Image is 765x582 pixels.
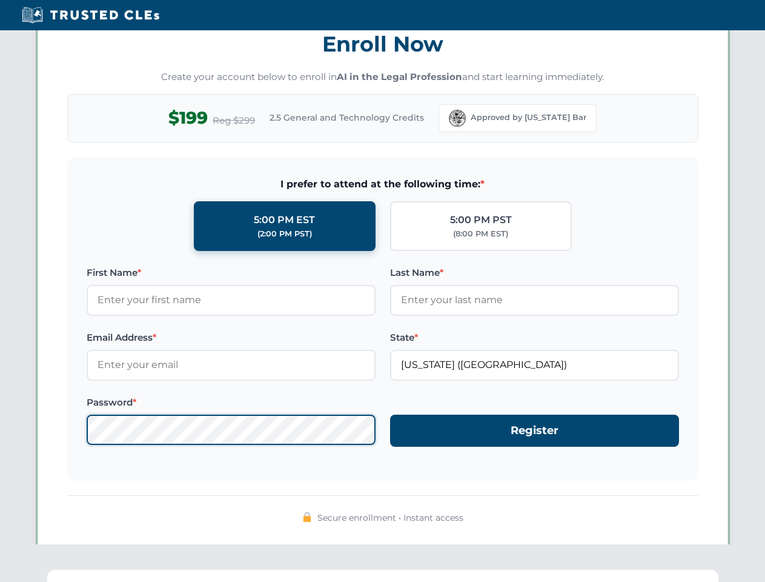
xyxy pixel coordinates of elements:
[390,350,679,380] input: Florida (FL)
[471,112,586,124] span: Approved by [US_STATE] Bar
[390,330,679,345] label: State
[87,395,376,410] label: Password
[390,285,679,315] input: Enter your last name
[450,212,512,228] div: 5:00 PM PST
[87,285,376,315] input: Enter your first name
[317,511,463,524] span: Secure enrollment • Instant access
[87,176,679,192] span: I prefer to attend at the following time:
[213,113,255,128] span: Reg $299
[449,110,466,127] img: Florida Bar
[257,228,312,240] div: (2:00 PM PST)
[67,70,698,84] p: Create your account below to enroll in and start learning immediately.
[168,104,208,132] span: $199
[18,6,163,24] img: Trusted CLEs
[87,266,376,280] label: First Name
[87,350,376,380] input: Enter your email
[87,330,376,345] label: Email Address
[390,266,679,280] label: Last Name
[390,415,679,447] button: Register
[302,512,312,522] img: 🔒
[337,71,462,82] strong: AI in the Legal Profession
[270,111,424,124] span: 2.5 General and Technology Credits
[254,212,315,228] div: 5:00 PM EST
[67,25,698,63] h3: Enroll Now
[453,228,508,240] div: (8:00 PM EST)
